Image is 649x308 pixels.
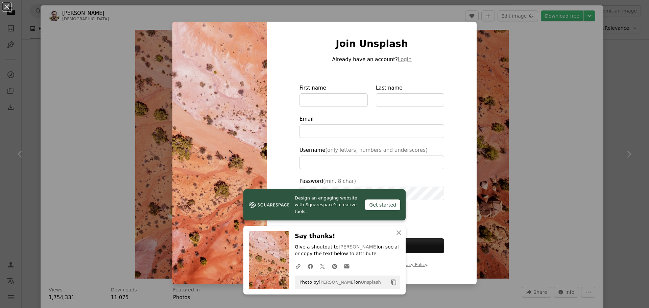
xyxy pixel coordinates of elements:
[339,244,378,250] a: [PERSON_NAME]
[325,147,427,153] span: (only letters, numbers and underscores)
[341,259,353,273] a: Share over email
[295,195,360,215] span: Design an engaging website with Squarespace’s creative tools.
[249,200,289,210] img: file-1606177908946-d1eed1cbe4f5image
[376,93,444,107] input: Last name
[323,178,356,184] span: (min. 8 char)
[296,277,381,288] span: Photo by on
[295,231,400,241] h3: Say thanks!
[299,156,444,169] input: Username(only letters, numbers and underscores)
[299,187,444,200] input: Password(min. 8 char)
[316,259,329,273] a: Share on Twitter
[299,38,444,50] h1: Join Unsplash
[299,115,444,138] label: Email
[388,277,400,288] button: Copy to clipboard
[319,280,355,285] a: [PERSON_NAME]
[398,55,411,64] button: Login
[299,84,368,107] label: First name
[295,244,400,257] p: Give a shoutout to on social or copy the text below to attribute.
[299,177,444,200] label: Password
[376,84,444,107] label: Last name
[299,124,444,138] input: Email
[398,262,427,267] a: Privacy Policy
[329,259,341,273] a: Share on Pinterest
[361,280,381,285] a: Unsplash
[365,199,400,210] div: Get started
[304,259,316,273] a: Share on Facebook
[243,189,406,220] a: Design an engaging website with Squarespace’s creative tools.Get started
[299,93,368,107] input: First name
[172,22,267,284] img: photo-1557329909-200110f8eb16
[299,146,444,169] label: Username
[299,55,444,64] p: Already have an account?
